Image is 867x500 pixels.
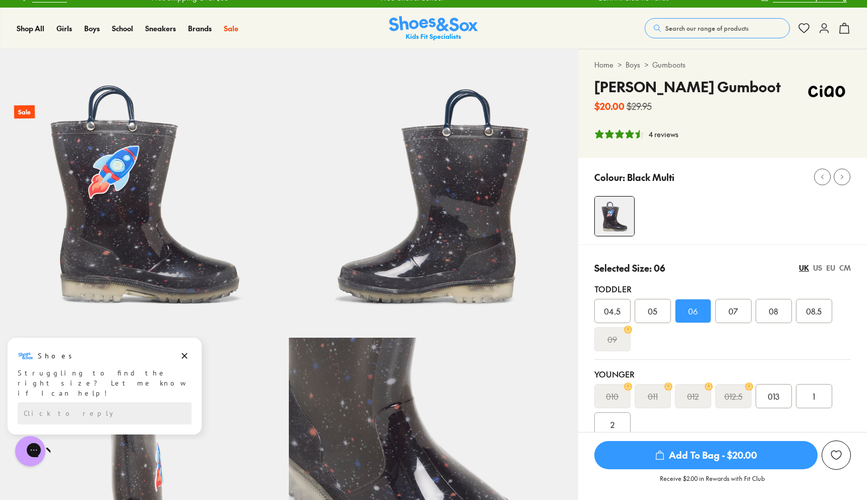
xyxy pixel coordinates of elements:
[38,15,78,25] h3: Shoes
[799,263,809,273] div: UK
[607,333,617,345] s: 09
[806,305,822,317] span: 08.5
[594,170,625,184] p: Colour:
[769,305,778,317] span: 08
[594,76,781,97] h4: [PERSON_NAME] Gumboot
[389,16,478,41] a: Shoes & Sox
[14,105,35,119] p: Sale
[594,59,613,70] a: Home
[18,32,192,62] div: Struggling to find the right size? Let me know if I can help!
[648,390,658,402] s: 011
[389,16,478,41] img: SNS_Logo_Responsive.svg
[660,474,765,492] p: Receive $2.00 in Rewards with Fit Club
[724,390,742,402] s: 012.5
[610,418,614,430] span: 2
[224,23,238,33] span: Sale
[688,305,698,317] span: 06
[10,432,50,470] iframe: Gorgias live chat messenger
[594,129,678,140] button: 4.5 stars, 4 ratings
[84,23,100,34] a: Boys
[822,441,851,470] button: Add to Wishlist
[648,305,657,317] span: 05
[594,368,851,380] div: Younger
[626,59,640,70] a: Boys
[112,23,133,33] span: School
[188,23,212,34] a: Brands
[56,23,72,33] span: Girls
[627,99,652,113] s: $29.95
[112,23,133,34] a: School
[224,23,238,34] a: Sale
[8,12,202,62] div: Message from Shoes. Struggling to find the right size? Let me know if I can help!
[56,23,72,34] a: Girls
[594,441,818,469] span: Add To Bag - $20.00
[594,59,851,70] div: > >
[768,390,779,402] span: 013
[18,12,34,28] img: Shoes logo
[17,23,44,33] span: Shop All
[728,305,738,317] span: 07
[595,197,634,236] img: 4-530796_1
[652,59,686,70] a: Gumboots
[687,390,699,402] s: 012
[84,23,100,33] span: Boys
[594,99,625,113] b: $20.00
[813,263,822,273] div: US
[826,263,835,273] div: EU
[594,441,818,470] button: Add To Bag - $20.00
[145,23,176,33] span: Sneakers
[802,76,851,106] img: Vendor logo
[839,263,851,273] div: CM
[649,129,678,140] div: 4 reviews
[289,49,578,338] img: 5-530797_1
[606,390,618,402] s: 010
[594,261,665,275] p: Selected Size: 06
[17,23,44,34] a: Shop All
[18,66,192,88] div: Reply to the campaigns
[8,2,202,98] div: Campaign message
[177,13,192,27] button: Dismiss campaign
[665,24,749,33] span: Search our range of products
[145,23,176,34] a: Sneakers
[645,18,790,38] button: Search our range of products
[594,283,851,295] div: Toddler
[188,23,212,33] span: Brands
[604,305,621,317] span: 04.5
[627,170,674,184] p: Black Multi
[813,390,815,402] span: 1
